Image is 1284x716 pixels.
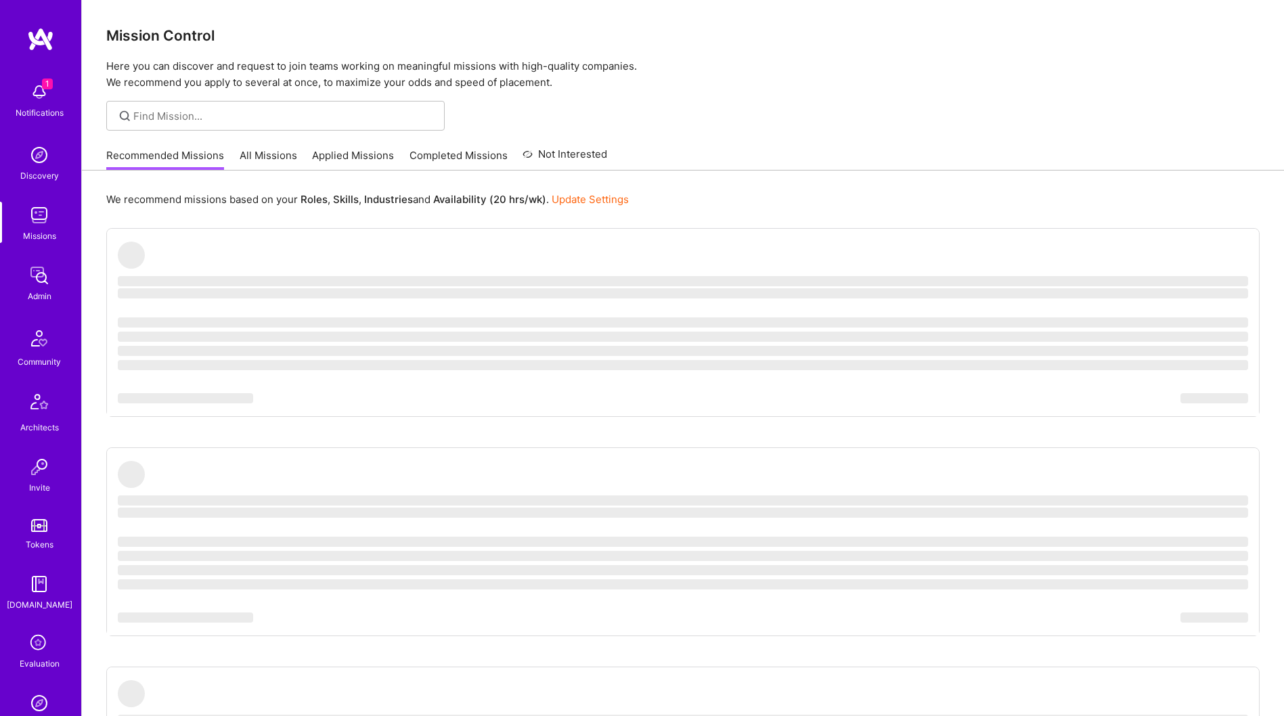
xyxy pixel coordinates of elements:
[20,656,60,671] div: Evaluation
[29,480,50,495] div: Invite
[333,193,359,206] b: Skills
[23,229,56,243] div: Missions
[31,519,47,532] img: tokens
[552,193,629,206] a: Update Settings
[23,388,56,420] img: Architects
[106,148,224,171] a: Recommended Missions
[364,193,413,206] b: Industries
[409,148,508,171] a: Completed Missions
[133,109,435,123] input: Find Mission...
[301,193,328,206] b: Roles
[28,289,51,303] div: Admin
[433,193,546,206] b: Availability (20 hrs/wk)
[23,322,56,355] img: Community
[26,141,53,169] img: discovery
[106,58,1260,91] p: Here you can discover and request to join teams working on meaningful missions with high-quality ...
[7,598,72,612] div: [DOMAIN_NAME]
[26,202,53,229] img: teamwork
[26,570,53,598] img: guide book
[106,192,629,206] p: We recommend missions based on your , , and .
[106,27,1260,44] h3: Mission Control
[16,106,64,120] div: Notifications
[26,79,53,106] img: bell
[312,148,394,171] a: Applied Missions
[20,169,59,183] div: Discovery
[18,355,61,369] div: Community
[26,631,52,656] i: icon SelectionTeam
[26,453,53,480] img: Invite
[20,420,59,434] div: Architects
[240,148,297,171] a: All Missions
[117,108,133,124] i: icon SearchGrey
[523,146,607,171] a: Not Interested
[26,262,53,289] img: admin teamwork
[27,27,54,51] img: logo
[26,537,53,552] div: Tokens
[42,79,53,89] span: 1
